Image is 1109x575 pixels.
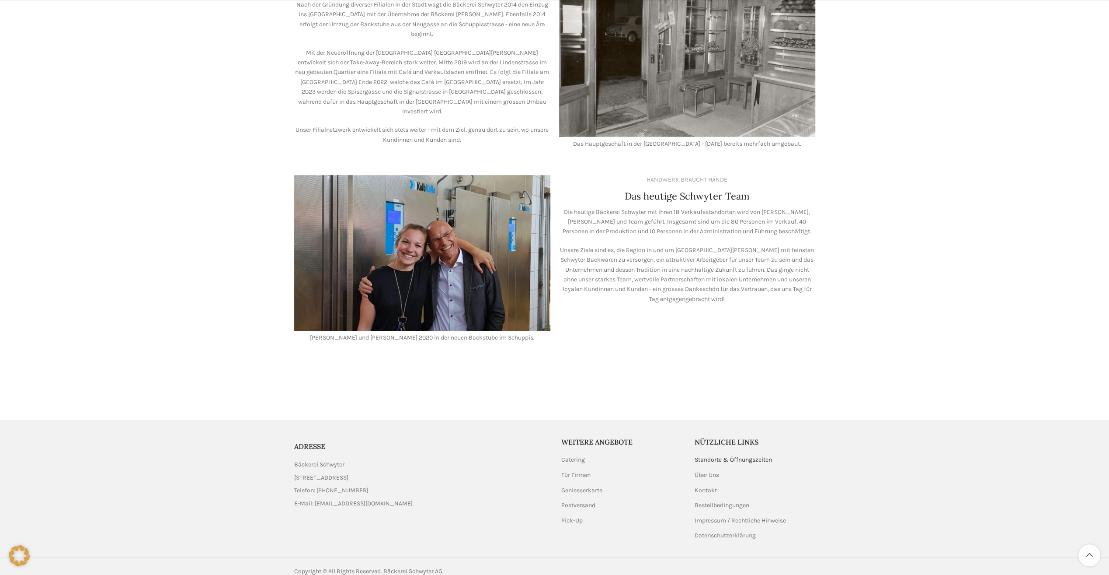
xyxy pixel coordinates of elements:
p: Unsere Ziele sind es, die Region in und um [GEOGRAPHIC_DATA][PERSON_NAME] mit feinsten Schwyter B... [559,245,815,304]
h5: Nützliche Links [695,437,815,447]
a: Über Uns [695,471,720,480]
a: Standorte & Öffnungszeiten [695,456,773,464]
p: Die heutige Bäckerei Schwyter mit ihren 18 Verkaufsstandorten wird von [PERSON_NAME], [PERSON_NAM... [559,207,815,237]
p: [PERSON_NAME] und [PERSON_NAME] 2020 in der neuen Backstube im Schuppis. [294,333,550,343]
span: ADRESSE [294,442,325,451]
a: Postversand [561,501,596,510]
span: [STREET_ADDRESS] [294,473,348,483]
a: Für Firmen [561,471,591,480]
a: Bestellbedingungen [695,501,750,510]
span: Bäckerei Schwyter [294,460,344,470]
a: Scroll to top button [1078,544,1100,566]
a: Kontakt [695,486,718,495]
h5: Weitere Angebote [561,437,682,447]
a: Impressum / Rechtliche Hinweise [695,516,787,525]
h4: Das heutige Schwyter Team [625,189,750,203]
a: List item link [294,486,548,495]
a: Catering [561,456,586,464]
a: Geniesserkarte [561,486,603,495]
span: Das Hauptgeschäft in der [GEOGRAPHIC_DATA] - [DATE] bereits mehrfach umgebaut. [573,140,801,147]
a: List item link [294,499,548,508]
a: Pick-Up [561,516,584,525]
span: Mit der Neueröffnung der [GEOGRAPHIC_DATA] [GEOGRAPHIC_DATA][PERSON_NAME] entwickelt sich der Tak... [295,49,549,115]
a: Datenschutzerklärung [695,531,757,540]
span: Unser Filialnetzwerk entwickelt sich stets weiter - mit dem Ziel, genau dort zu sein, wo unsere K... [296,126,549,143]
div: HANDWERK BRAUCHT HÄNDE [647,175,727,185]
